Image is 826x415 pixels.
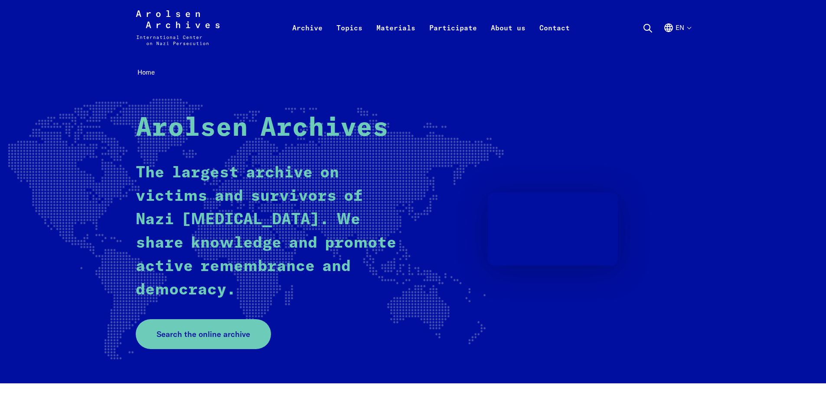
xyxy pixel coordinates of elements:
nav: Primary [285,10,577,45]
button: English, language selection [663,23,691,54]
a: Materials [369,21,422,56]
a: About us [484,21,532,56]
a: Participate [422,21,484,56]
p: The largest archive on victims and survivors of Nazi [MEDICAL_DATA]. We share knowledge and promo... [136,161,398,302]
strong: Arolsen Archives [136,115,389,141]
a: Search the online archive [136,319,271,349]
nav: Breadcrumb [136,66,691,79]
span: Home [137,68,155,76]
span: Search the online archive [157,328,250,340]
a: Archive [285,21,330,56]
a: Topics [330,21,369,56]
a: Contact [532,21,577,56]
